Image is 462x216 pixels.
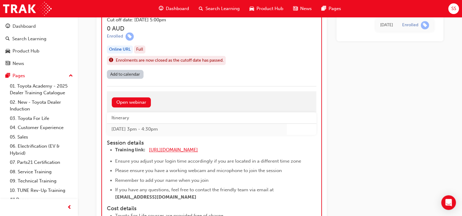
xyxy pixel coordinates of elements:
[7,81,75,98] a: 01. Toyota Academy - 2025 Dealer Training Catalogue
[2,21,75,32] a: Dashboard
[13,60,24,67] div: News
[7,176,75,186] a: 09. Technical Training
[2,58,75,69] a: News
[107,34,123,39] div: Enrolled
[7,167,75,177] a: 08. Service Training
[194,2,245,15] a: search-iconSearch Learning
[115,178,209,183] span: Remember to add your name when you join
[5,61,10,67] span: news-icon
[451,5,456,12] span: SS
[115,158,301,164] span: Ensure you adjust your login time accordingly if you are located in a different time zone
[5,73,10,79] span: pages-icon
[7,114,75,123] a: 03. Toyota For Life
[2,45,75,57] a: Product Hub
[5,36,10,42] span: search-icon
[7,186,75,195] a: 10. TUNE Rev-Up Training
[288,2,317,15] a: news-iconNews
[448,3,459,14] button: SS
[249,5,254,13] span: car-icon
[115,168,282,173] span: Please ensure you have a working webcam and microphone to join the session
[7,195,75,204] a: All Pages
[256,5,283,12] span: Product Hub
[322,5,326,13] span: pages-icon
[13,23,36,30] div: Dashboard
[107,124,287,135] td: [DATE] 3pm - 4:30pm
[2,70,75,81] button: Pages
[67,204,72,211] span: prev-icon
[107,17,256,23] h5: Cut off date: [DATE] 5:00pm
[159,5,163,13] span: guage-icon
[3,2,52,16] img: Trak
[13,72,25,79] div: Pages
[134,45,145,54] div: Full
[293,5,298,13] span: news-icon
[7,142,75,158] a: 06. Electrification (EV & Hybrid)
[107,70,144,79] a: Add to calendar
[402,22,418,28] div: Enrolled
[7,158,75,167] a: 07. Parts21 Certification
[12,35,46,42] div: Search Learning
[329,5,341,12] span: Pages
[5,49,10,54] span: car-icon
[112,97,151,107] a: Open webinar
[7,98,75,114] a: 02. New - Toyota Dealer Induction
[206,5,240,12] span: Search Learning
[199,5,203,13] span: search-icon
[380,22,393,29] div: Mon Sep 15 2025 14:51:04 GMT+1000 (Australian Eastern Standard Time)
[441,195,456,210] div: Open Intercom Messenger
[317,2,346,15] a: pages-iconPages
[149,147,198,153] a: [URL][DOMAIN_NAME]
[245,2,288,15] a: car-iconProduct Hub
[2,33,75,45] a: Search Learning
[2,20,75,70] button: DashboardSearch LearningProduct HubNews
[115,187,274,193] span: If you have any questions, feel free to contact the friendly team via email at
[107,112,287,124] th: Itinerary
[115,147,145,153] span: Training link:
[5,24,10,29] span: guage-icon
[109,56,113,64] span: exclaim-icon
[300,5,312,12] span: News
[107,45,133,54] div: Online URL
[107,25,266,32] h3: 0 AUD
[69,72,73,80] span: up-icon
[107,140,305,146] h4: Session details
[154,2,194,15] a: guage-iconDashboard
[126,32,134,41] span: learningRecordVerb_ENROLL-icon
[421,21,429,29] span: learningRecordVerb_ENROLL-icon
[166,5,189,12] span: Dashboard
[107,205,316,212] h4: Cost details
[115,194,196,200] span: [EMAIL_ADDRESS][DOMAIN_NAME]
[7,132,75,142] a: 05. Sales
[7,123,75,132] a: 04. Customer Experience
[116,57,224,64] span: Enrolments are now closed as the cutoff date has passed.
[13,48,39,55] div: Product Hub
